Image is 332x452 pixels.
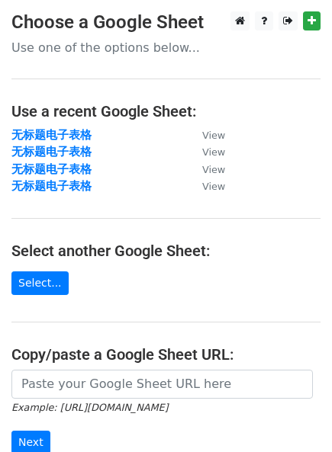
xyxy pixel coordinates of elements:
[202,181,225,192] small: View
[11,402,168,413] small: Example: [URL][DOMAIN_NAME]
[11,370,313,399] input: Paste your Google Sheet URL here
[11,145,92,159] a: 无标题电子表格
[11,11,321,34] h3: Choose a Google Sheet
[11,271,69,295] a: Select...
[11,128,92,142] a: 无标题电子表格
[11,162,92,176] a: 无标题电子表格
[11,345,321,364] h4: Copy/paste a Google Sheet URL:
[202,164,225,175] small: View
[11,242,321,260] h4: Select another Google Sheet:
[11,179,92,193] a: 无标题电子表格
[202,130,225,141] small: View
[187,145,225,159] a: View
[187,162,225,176] a: View
[11,40,321,56] p: Use one of the options below...
[187,179,225,193] a: View
[202,146,225,158] small: View
[187,128,225,142] a: View
[11,102,321,120] h4: Use a recent Google Sheet:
